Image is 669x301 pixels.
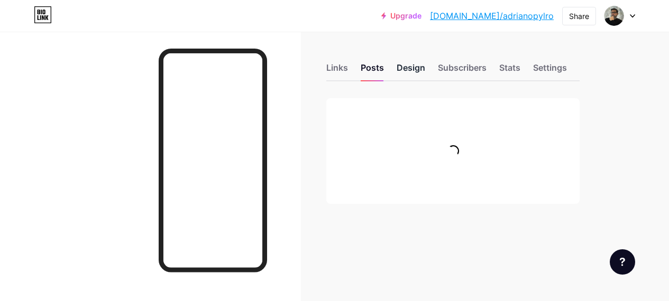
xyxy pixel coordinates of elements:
[361,61,384,80] div: Posts
[381,12,421,20] a: Upgrade
[326,61,348,80] div: Links
[569,11,589,22] div: Share
[438,61,487,80] div: Subscribers
[430,10,554,22] a: [DOMAIN_NAME]/adrianopylro
[499,61,520,80] div: Stats
[397,61,425,80] div: Design
[604,6,624,26] img: adrianopylro
[533,61,567,80] div: Settings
